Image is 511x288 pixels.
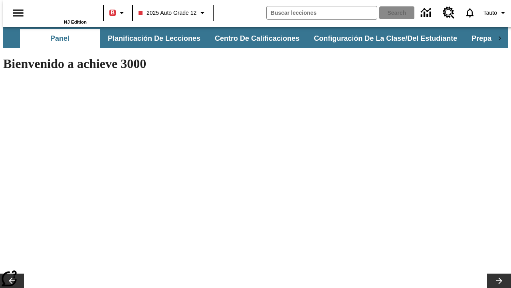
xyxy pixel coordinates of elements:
div: Pestañas siguientes [492,29,508,48]
span: NJ Edition [64,20,87,24]
button: Configuración de la clase/del estudiante [307,29,463,48]
h1: Bienvenido a achieve 3000 [3,56,348,71]
button: Carrusel de lecciones, seguir [487,274,511,288]
div: Subbarra de navegación [19,29,492,48]
button: Boost El color de la clase es rojo. Cambiar el color de la clase. [106,6,130,20]
a: Notificaciones [460,2,480,23]
button: Abrir el menú lateral [6,1,30,25]
span: B [111,8,115,18]
button: Planificación de lecciones [101,29,207,48]
span: Tauto [483,9,497,17]
div: Subbarra de navegación [3,27,508,48]
button: Panel [20,29,100,48]
span: 2025 Auto Grade 12 [139,9,196,17]
div: Portada [35,3,87,24]
button: Centro de calificaciones [208,29,306,48]
button: Class: 2025 Auto Grade 12, Selecciona una clase [135,6,210,20]
a: Portada [35,4,87,20]
input: search field [267,6,377,19]
a: Centro de información [416,2,438,24]
button: Perfil/Configuración [480,6,511,20]
a: Centro de recursos, Se abrirá en una pestaña nueva. [438,2,460,24]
